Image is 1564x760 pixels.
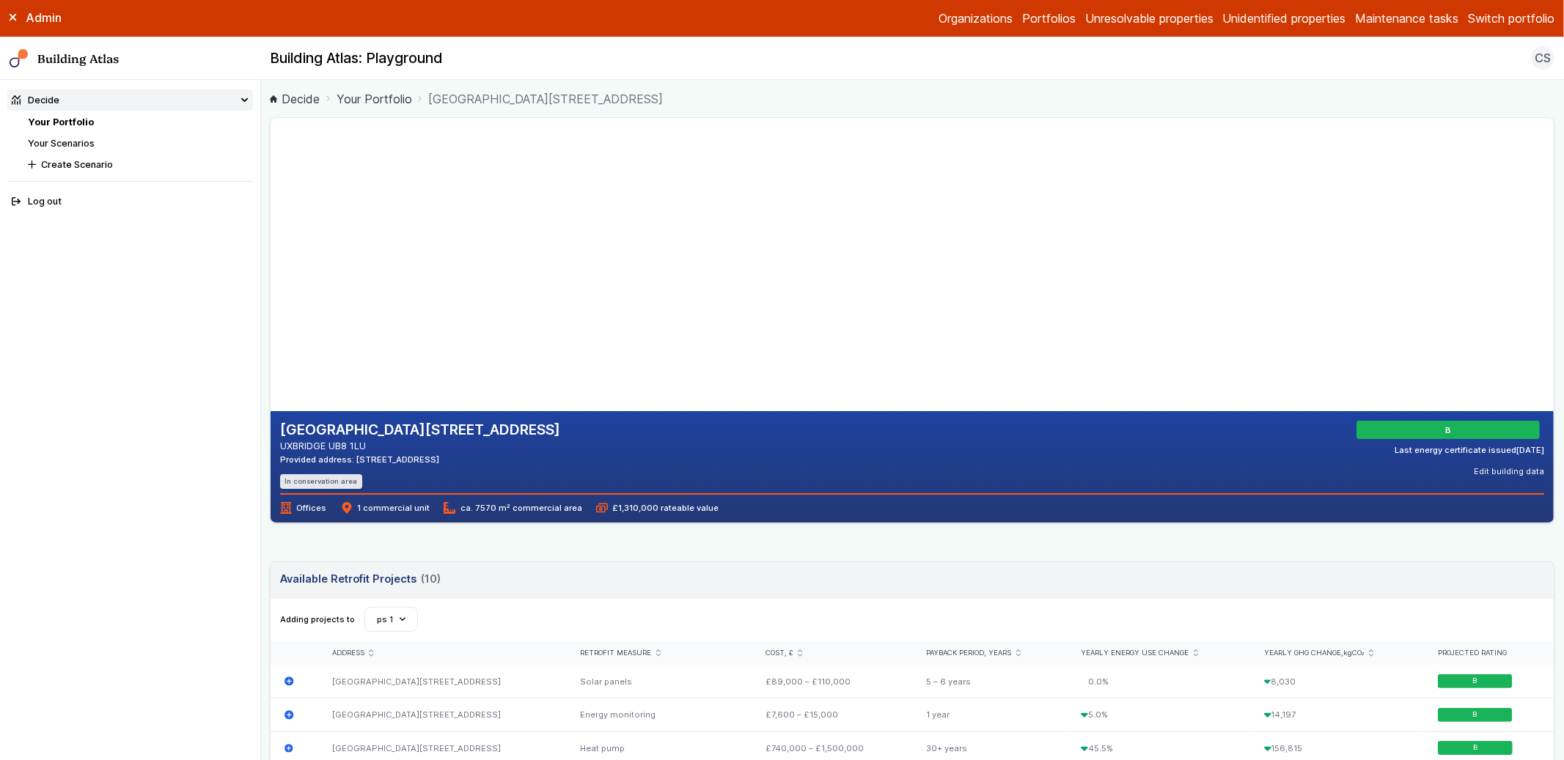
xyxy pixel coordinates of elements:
span: Retrofit measure [580,649,651,658]
span: kgCO₂ [1343,649,1365,657]
summary: Decide [7,89,253,111]
div: [GEOGRAPHIC_DATA][STREET_ADDRESS] [318,698,566,731]
a: Your Scenarios [28,138,95,149]
span: Yearly energy use change [1081,649,1189,658]
span: B [1473,676,1477,686]
a: Your Portfolio [28,117,94,128]
a: Maintenance tasks [1355,10,1458,27]
span: ca. 7570 m² commercial area [444,502,581,514]
div: Energy monitoring [566,698,752,731]
span: CS [1535,49,1551,67]
span: [GEOGRAPHIC_DATA][STREET_ADDRESS] [428,90,663,108]
span: Payback period, years [927,649,1012,658]
button: Edit building data [1474,465,1544,477]
a: Organizations [939,10,1013,27]
button: Log out [7,191,253,213]
div: Decide [12,93,59,107]
div: £7,600 – £15,000 [752,698,913,731]
div: 14,197 [1250,698,1424,731]
span: 1 commercial unit [341,502,430,514]
div: 8,030 [1250,665,1424,698]
a: Decide [270,90,320,108]
img: main-0bbd2752.svg [10,49,29,68]
span: £1,310,000 rateable value [596,502,719,514]
a: Your Portfolio [337,90,412,108]
div: 5.0% [1067,698,1250,731]
button: ps 1 [364,607,419,632]
div: 5 – 6 years [912,665,1067,698]
div: Last energy certificate issued [1395,444,1544,456]
div: Provided address: [STREET_ADDRESS] [280,454,560,465]
time: [DATE] [1516,445,1544,455]
span: B [1473,710,1477,720]
button: Create Scenario [23,154,253,175]
span: Adding projects to [280,613,355,625]
a: Unresolvable properties [1085,10,1214,27]
h2: Building Atlas: Playground [270,49,443,68]
h3: Available Retrofit Projects [280,571,441,587]
span: Address [332,649,364,658]
div: Projected rating [1438,649,1540,658]
div: Solar panels [566,665,752,698]
div: 1 year [912,698,1067,731]
address: UXBRIDGE UB8 1LU [280,439,560,453]
a: Unidentified properties [1223,10,1346,27]
span: B [1447,424,1453,436]
button: Switch portfolio [1468,10,1554,27]
div: [GEOGRAPHIC_DATA][STREET_ADDRESS] [318,665,566,698]
div: 0.0% [1067,665,1250,698]
span: B [1473,744,1477,753]
div: £89,000 – £110,000 [752,665,913,698]
li: In conservation area [280,474,362,488]
span: Offices [280,502,326,514]
span: (10) [421,571,441,587]
span: Yearly GHG change, [1264,649,1365,658]
h2: [GEOGRAPHIC_DATA][STREET_ADDRESS] [280,421,560,440]
button: CS [1531,46,1554,70]
a: Portfolios [1022,10,1076,27]
span: Cost, £ [766,649,793,658]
